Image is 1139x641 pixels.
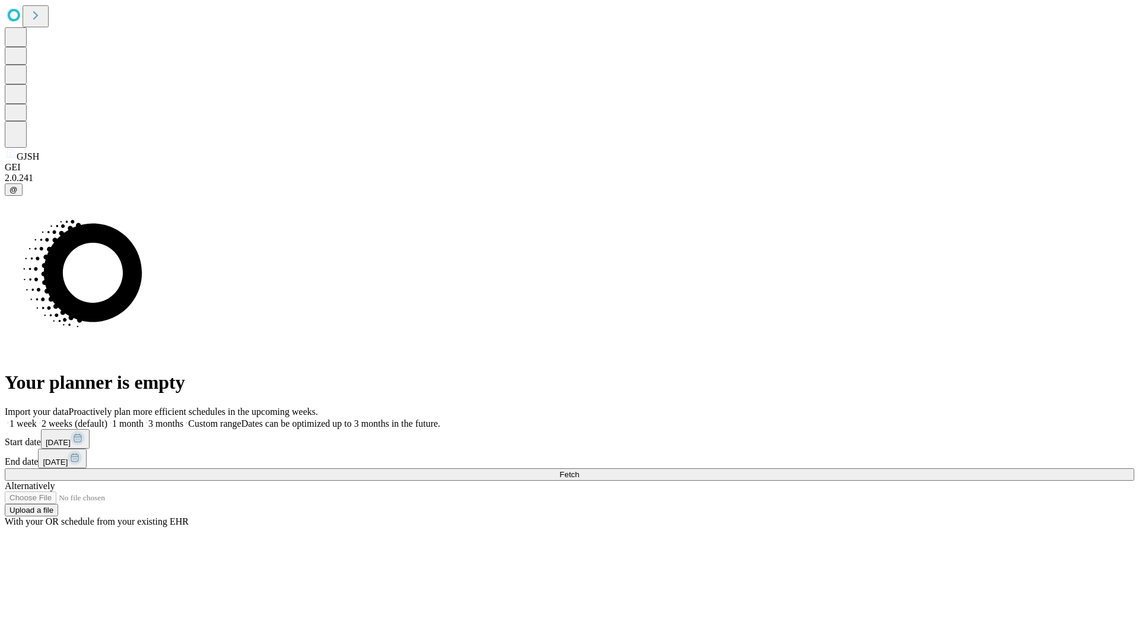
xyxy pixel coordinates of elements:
button: Upload a file [5,504,58,516]
span: Import your data [5,407,69,417]
div: 2.0.241 [5,173,1134,183]
span: GJSH [17,151,39,161]
div: GEI [5,162,1134,173]
span: @ [9,185,18,194]
button: [DATE] [38,449,87,468]
div: End date [5,449,1134,468]
span: Proactively plan more efficient schedules in the upcoming weeks. [69,407,318,417]
span: 1 week [9,418,37,429]
div: Start date [5,429,1134,449]
span: 1 month [112,418,144,429]
span: 2 weeks (default) [42,418,107,429]
span: Custom range [188,418,241,429]
span: Alternatively [5,481,55,491]
button: [DATE] [41,429,90,449]
span: With your OR schedule from your existing EHR [5,516,189,526]
button: Fetch [5,468,1134,481]
span: 3 months [148,418,183,429]
span: [DATE] [46,438,71,447]
span: Fetch [559,470,579,479]
h1: Your planner is empty [5,372,1134,394]
span: Dates can be optimized up to 3 months in the future. [241,418,440,429]
span: [DATE] [43,458,68,467]
button: @ [5,183,23,196]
